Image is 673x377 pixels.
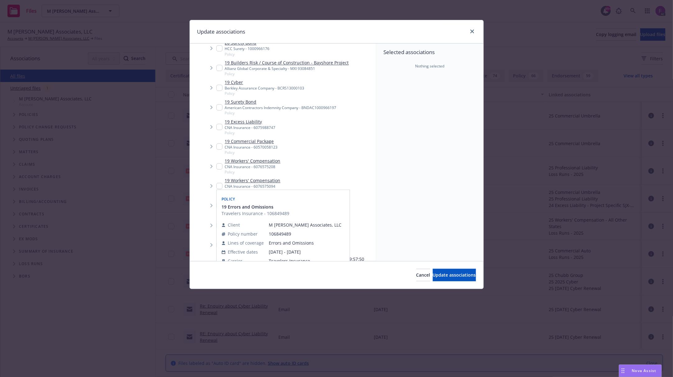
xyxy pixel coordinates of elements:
button: Nova Assist [619,365,662,377]
span: Policy [225,170,281,175]
a: 19 Workers' Compensation [225,177,281,184]
span: Selected associations [384,48,476,56]
span: Policy [225,111,336,116]
span: [DATE] - [DATE] [269,249,341,255]
div: Allianz Global Corporate & Specialty - MXI 93084851 [225,66,349,71]
span: Nothing selected [415,63,444,69]
a: 19 Excess Liability [225,119,276,125]
button: 19 Errors and Omissions [222,204,289,210]
div: CNA Insurance - 60570058123 [225,145,278,150]
div: Drag to move [619,365,627,377]
div: CNA Insurance - 6076575094 [225,184,281,189]
span: Errors and Omissions [269,240,341,246]
span: Client [228,222,240,228]
span: Policy [225,91,304,96]
button: Update associations [433,269,476,281]
span: Policy [225,71,349,77]
span: Policy [225,150,278,155]
span: Policy number [228,231,258,237]
a: 19 Builders Risk / Course of Construction - Bayshore Project [225,60,349,66]
span: Travelers Insurance - 106849489 [222,210,289,217]
div: American Contractors Indemnity Company - BNDAC1000966197 [225,105,336,111]
span: Effective dates [228,249,258,255]
a: 19 Workers' Compensation [225,158,281,164]
button: Cancel [416,269,430,281]
span: 19 Errors and Omissions [222,204,273,210]
h1: Update associations [197,28,245,36]
a: 19 Cyber [225,79,304,86]
div: Berkley Assurance Company - BCRS13000103 [225,86,304,91]
span: M [PERSON_NAME] Associates, LLC [269,222,341,228]
div: CNA Insurance - 6075988747 [225,125,276,131]
a: close [469,28,476,35]
span: Policy [225,190,281,195]
span: Update associations [433,272,476,278]
span: Cancel [416,272,430,278]
a: 19 Surety Bond [225,99,336,105]
a: 19 Commercial Package [225,138,278,145]
div: CNA Insurance - 6076575208 [225,164,281,170]
div: HCC Surety - 1000966176 [225,46,270,52]
span: Policy [222,197,235,202]
span: Carrier [228,258,242,264]
span: Travelers Insurance [269,258,341,264]
span: Policy [225,131,276,136]
span: Nova Assist [632,368,657,373]
span: 106849489 [269,231,341,237]
span: Lines of coverage [228,240,264,246]
span: Policy [225,52,270,57]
